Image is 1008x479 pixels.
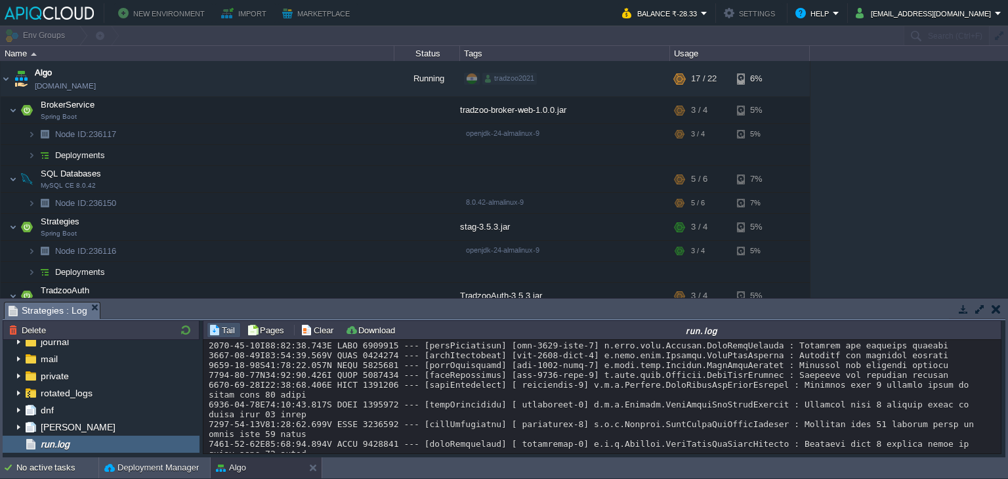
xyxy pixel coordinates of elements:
[460,97,670,123] div: tradzoo-broker-web-1.0.0.jar
[39,169,103,178] a: SQL DatabasesMySQL CE 8.0.42
[16,457,98,478] div: No active tasks
[691,283,707,309] div: 3 / 4
[737,241,780,261] div: 5%
[466,198,524,206] span: 8.0.42-almalinux-9
[39,216,81,227] span: Strategies
[795,5,833,21] button: Help
[54,129,118,140] a: Node ID:236117
[38,421,117,433] a: [PERSON_NAME]
[38,404,56,416] a: dnf
[35,66,52,79] a: Algo
[247,324,288,336] button: Pages
[737,124,780,144] div: 5%
[118,5,209,21] button: New Environment
[39,100,96,110] a: BrokerServiceSpring Boot
[35,145,54,165] img: AMDAwAAAACH5BAEAAAAALAAAAAABAAEAAAICRAEAOw==
[35,193,54,213] img: AMDAwAAAACH5BAEAAAAALAAAAAABAAEAAAICRAEAOw==
[466,246,539,254] span: openjdk-24-almalinux-9
[461,46,669,61] div: Tags
[18,214,36,240] img: AMDAwAAAACH5BAEAAAAALAAAAAABAAEAAAICRAEAOw==
[38,353,60,365] a: mail
[39,168,103,179] span: SQL Databases
[55,198,89,208] span: Node ID:
[1,46,394,61] div: Name
[28,262,35,282] img: AMDAwAAAACH5BAEAAAAALAAAAAABAAEAAAICRAEAOw==
[55,129,89,139] span: Node ID:
[737,97,780,123] div: 5%
[622,5,701,21] button: Balance ₹-28.33
[460,214,670,240] div: stag-3.5.3.jar
[216,461,246,474] button: Algo
[691,193,705,213] div: 5 / 6
[28,241,35,261] img: AMDAwAAAACH5BAEAAAAALAAAAAABAAEAAAICRAEAOw==
[9,283,17,309] img: AMDAwAAAACH5BAEAAAAALAAAAAABAAEAAAICRAEAOw==
[12,61,30,96] img: AMDAwAAAACH5BAEAAAAALAAAAAABAAEAAAICRAEAOw==
[1,61,11,96] img: AMDAwAAAACH5BAEAAAAALAAAAAABAAEAAAICRAEAOw==
[54,150,107,161] a: Deployments
[724,5,779,21] button: Settings
[28,193,35,213] img: AMDAwAAAACH5BAEAAAAALAAAAAABAAEAAAICRAEAOw==
[38,387,94,399] a: rotated_logs
[38,336,71,348] a: journal
[35,241,54,261] img: AMDAwAAAACH5BAEAAAAALAAAAAABAAEAAAICRAEAOw==
[345,324,399,336] button: Download
[54,198,118,209] span: 236150
[41,230,77,238] span: Spring Boot
[282,5,354,21] button: Marketplace
[737,283,780,309] div: 5%
[671,46,809,61] div: Usage
[737,166,780,192] div: 7%
[460,283,670,309] div: TradzooAuth-3.5.3.jar
[18,166,36,192] img: AMDAwAAAACH5BAEAAAAALAAAAAABAAEAAAICRAEAOw==
[395,46,459,61] div: Status
[691,124,705,144] div: 3 / 4
[691,241,705,261] div: 3 / 4
[5,7,94,20] img: APIQCloud
[28,124,35,144] img: AMDAwAAAACH5BAEAAAAALAAAAAABAAEAAAICRAEAOw==
[39,285,91,296] span: TradzooAuth
[55,246,89,256] span: Node ID:
[301,324,337,336] button: Clear
[482,73,537,85] div: tradzoo2021
[35,124,54,144] img: AMDAwAAAACH5BAEAAAAALAAAAAABAAEAAAICRAEAOw==
[691,61,717,96] div: 17 / 22
[221,5,270,21] button: Import
[209,324,239,336] button: Tail
[38,370,71,382] a: private
[404,325,999,336] div: run.log
[54,266,107,278] a: Deployments
[18,97,36,123] img: AMDAwAAAACH5BAEAAAAALAAAAAABAAEAAAICRAEAOw==
[737,193,780,213] div: 7%
[737,214,780,240] div: 5%
[691,214,707,240] div: 3 / 4
[38,438,72,450] span: run.log
[54,198,118,209] a: Node ID:236150
[691,97,707,123] div: 3 / 4
[31,52,37,56] img: AMDAwAAAACH5BAEAAAAALAAAAAABAAEAAAICRAEAOw==
[54,245,118,257] span: 236116
[28,145,35,165] img: AMDAwAAAACH5BAEAAAAALAAAAAABAAEAAAICRAEAOw==
[41,113,77,121] span: Spring Boot
[39,217,81,226] a: StrategiesSpring Boot
[39,285,91,295] a: TradzooAuth
[35,79,96,93] a: [DOMAIN_NAME]
[35,262,54,282] img: AMDAwAAAACH5BAEAAAAALAAAAAABAAEAAAICRAEAOw==
[9,324,50,336] button: Delete
[54,245,118,257] a: Node ID:236116
[466,129,539,137] span: openjdk-24-almalinux-9
[9,97,17,123] img: AMDAwAAAACH5BAEAAAAALAAAAAABAAEAAAICRAEAOw==
[737,61,780,96] div: 6%
[41,182,96,190] span: MySQL CE 8.0.42
[18,283,36,309] img: AMDAwAAAACH5BAEAAAAALAAAAAABAAEAAAICRAEAOw==
[39,99,96,110] span: BrokerService
[394,61,460,96] div: Running
[9,302,87,319] span: Strategies : Log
